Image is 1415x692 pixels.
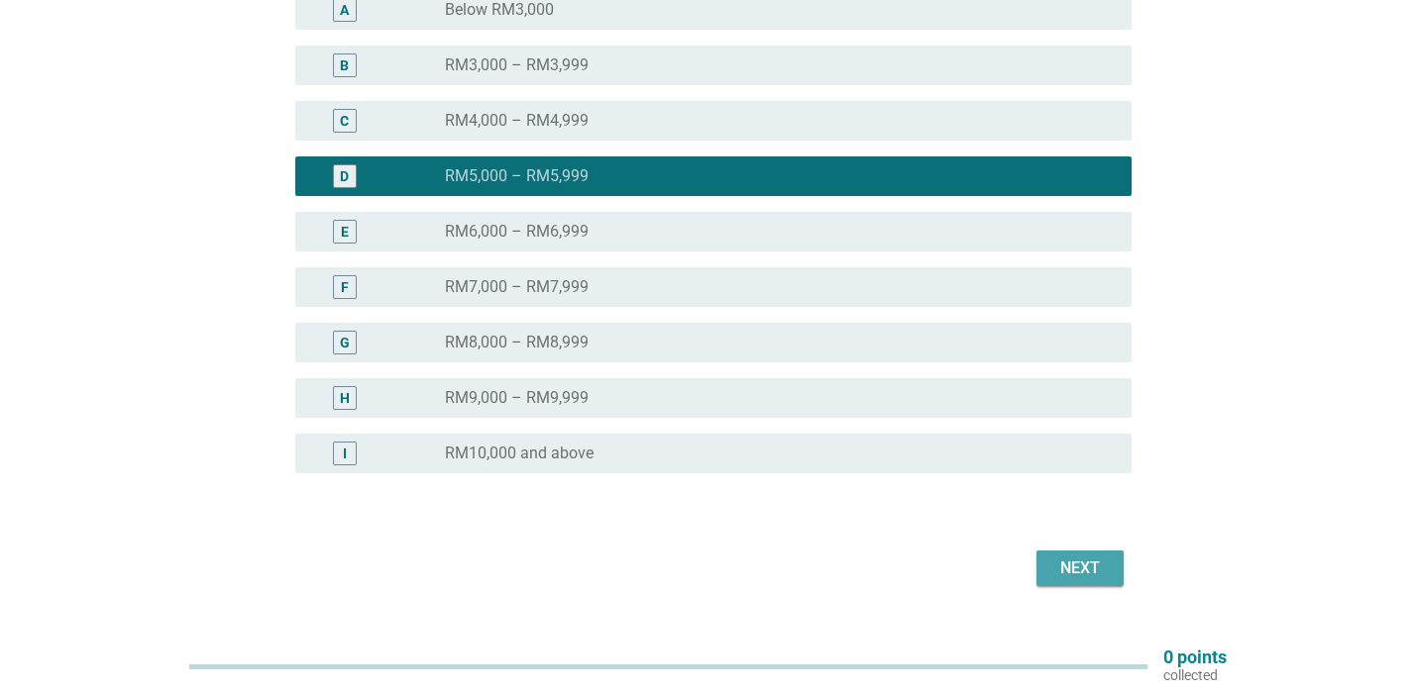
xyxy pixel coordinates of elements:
[341,277,349,298] div: F
[340,333,350,353] div: G
[1052,556,1108,580] div: Next
[445,277,589,297] label: RM7,000 – RM7,999
[445,55,589,75] label: RM3,000 – RM3,999
[445,388,589,408] label: RM9,000 – RM9,999
[1163,648,1227,666] p: 0 points
[340,55,349,76] div: B
[445,111,589,131] label: RM4,000 – RM4,999
[1036,550,1124,586] button: Next
[340,111,349,132] div: C
[341,222,349,243] div: E
[1163,666,1227,684] p: collected
[445,333,589,352] label: RM8,000 – RM8,999
[340,166,349,187] div: D
[445,222,589,242] label: RM6,000 – RM6,999
[343,444,347,464] div: I
[445,166,589,186] label: RM5,000 – RM5,999
[340,388,350,409] div: H
[445,444,594,463] label: RM10,000 and above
